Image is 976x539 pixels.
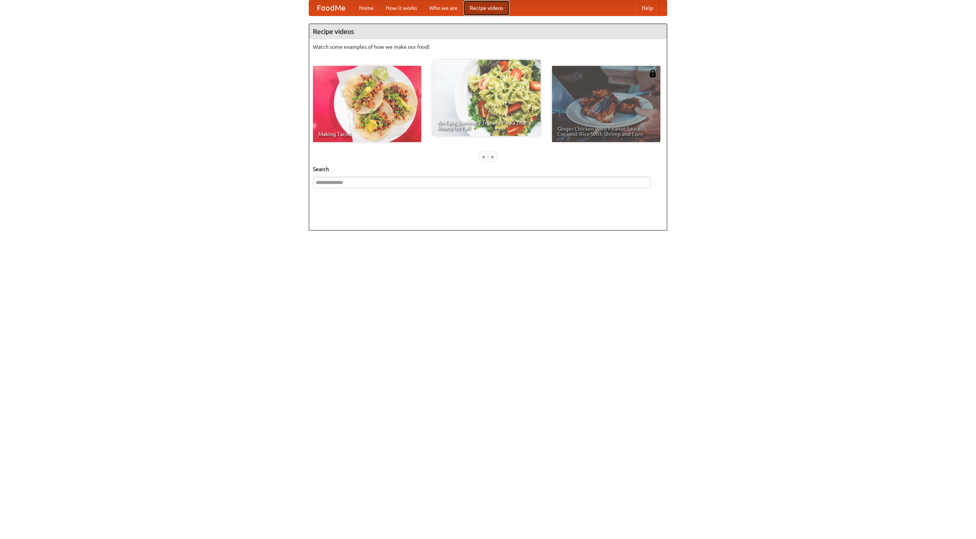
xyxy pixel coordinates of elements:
p: Watch some examples of how we make our food! [313,43,663,51]
span: Making Tacos [318,131,416,137]
div: » [489,152,496,162]
a: Recipe videos [464,0,509,16]
a: Home [353,0,380,16]
h4: Recipe videos [309,24,667,39]
a: FoodMe [309,0,353,16]
a: How it works [380,0,423,16]
a: An Easy, Summery Tomato Pasta That's Ready for Fall [432,60,541,136]
img: 483408.png [649,70,657,77]
a: Making Tacos [313,66,421,142]
div: « [480,152,487,162]
h5: Search [313,165,663,173]
a: Help [636,0,659,16]
a: Who we are [423,0,464,16]
span: An Easy, Summery Tomato Pasta That's Ready for Fall [438,120,535,131]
